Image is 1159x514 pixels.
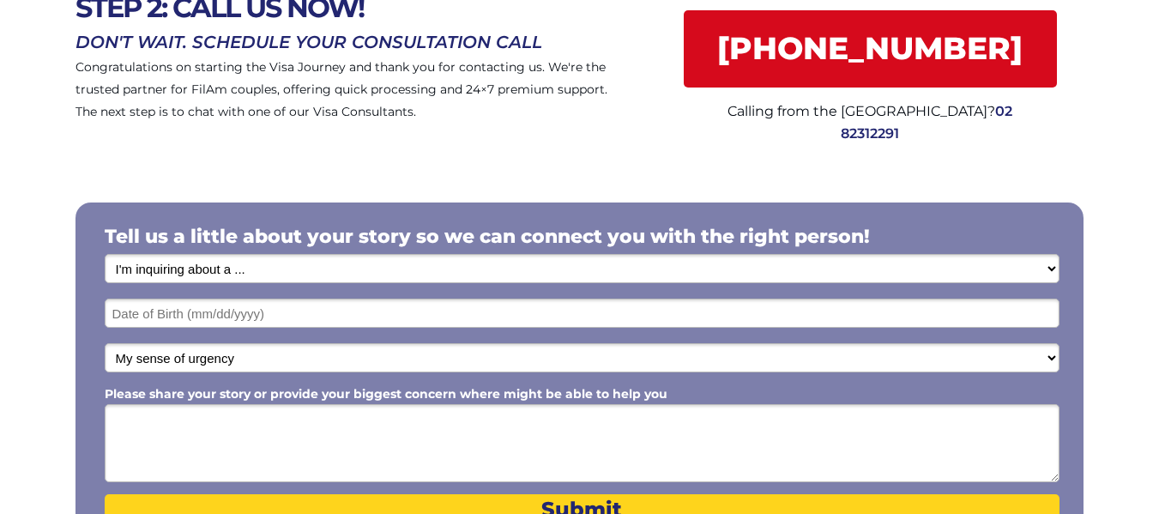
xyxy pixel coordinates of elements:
span: Calling from the [GEOGRAPHIC_DATA]? [727,103,995,119]
span: [PHONE_NUMBER] [684,30,1057,67]
input: Date of Birth (mm/dd/yyyy) [105,299,1059,328]
span: Tell us a little about your story so we can connect you with the right person! [105,225,870,248]
span: DON'T WAIT. SCHEDULE YOUR CONSULTATION CALL [75,32,542,52]
a: [PHONE_NUMBER] [684,10,1057,88]
span: Congratulations on starting the Visa Journey and thank you for contacting us. We're the trusted p... [75,59,607,119]
span: Please share your story or provide your biggest concern where might be able to help you [105,386,667,402]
